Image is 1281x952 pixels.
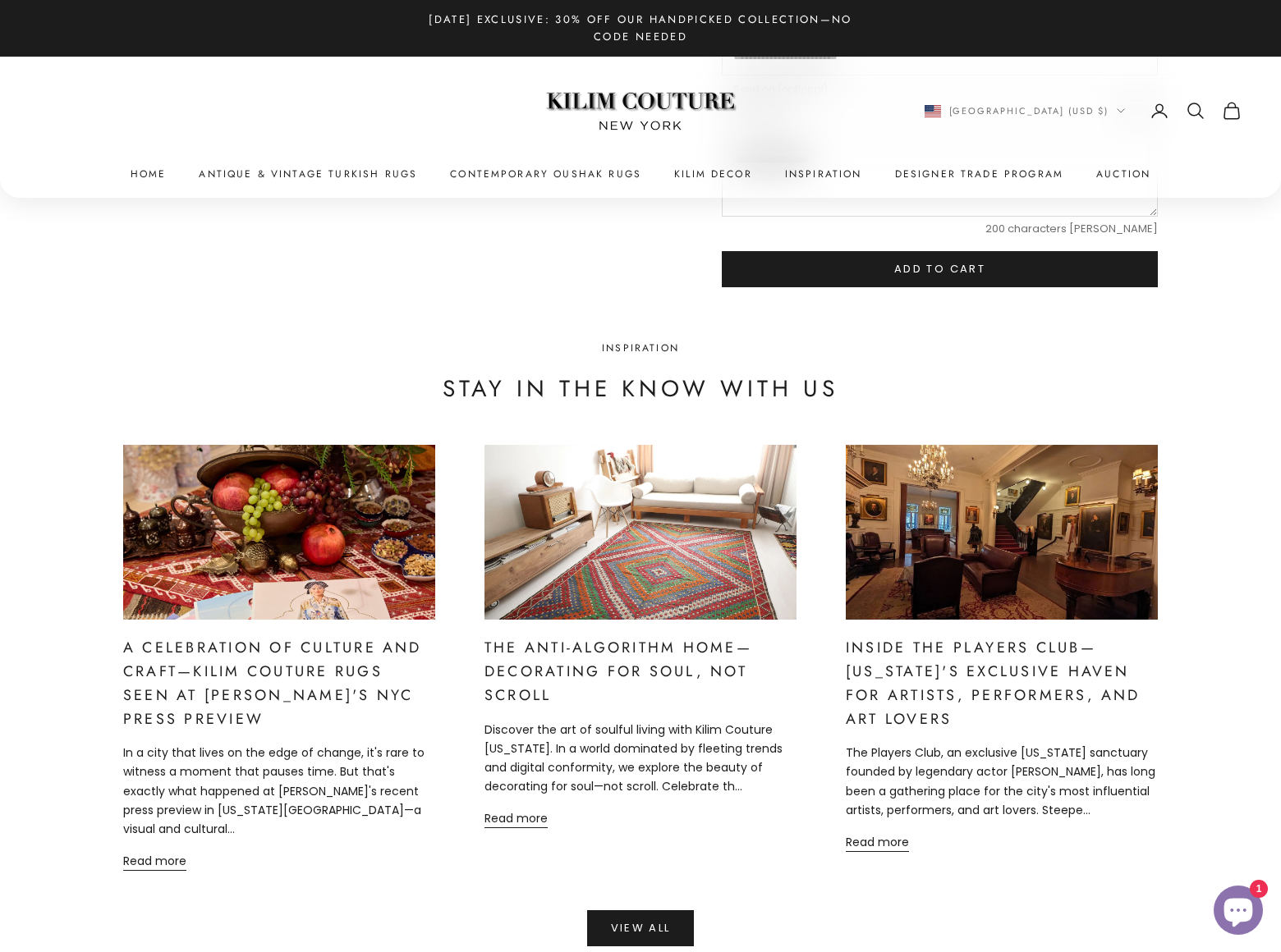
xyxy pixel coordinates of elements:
a: Auction [1096,166,1150,182]
img: Inside The Players Club—New York’s Exclusive Haven for Artists, Performers, and Art Lovers [846,445,1158,620]
a: Antique & Vintage Turkish Rugs [199,166,417,182]
p: [DATE] Exclusive: 30% Off Our Handpicked Collection—No Code Needed [411,11,870,46]
button: Change country or currency [925,103,1126,118]
a: View All [587,910,695,946]
a: Read more [484,809,548,828]
img: United States [925,105,941,117]
a: Read more [123,852,186,871]
a: Designer Trade Program [895,166,1064,182]
img: CAMILLA NYC press preview table styled with vintage Turkish kilims from Kilim Couture, featuring ... [123,445,435,620]
a: Contemporary Oushak Rugs [450,166,641,182]
p: Inspiration [443,340,839,356]
img: Logo of Kilim Couture New York [538,72,743,150]
a: Read more [846,833,909,852]
a: Inspiration [785,166,862,182]
nav: Secondary navigation [925,101,1242,121]
a: The Anti-Algorithm Home—Decorating for Soul, Not Scroll [484,637,752,706]
span: 200 characters [PERSON_NAME] [722,220,1158,237]
a: Home [131,166,167,182]
span: [GEOGRAPHIC_DATA] (USD $) [949,103,1109,118]
summary: Kilim Decor [674,166,752,182]
p: The Players Club, an exclusive [US_STATE] sanctuary founded by legendary actor [PERSON_NAME], has... [846,744,1158,819]
img: Sunlit living room featuring a vintage Turkish sumac kilim rug, complemented by mid-century moder... [484,445,797,620]
p: Discover the art of soulful living with Kilim Couture [US_STATE]. In a world dominated by fleetin... [484,721,797,796]
button: Add to cart [722,251,1158,287]
inbox-online-store-chat: Shopify online store chat [1209,886,1268,939]
p: In a city that lives on the edge of change, it's rare to witness a moment that pauses time. But t... [123,744,435,838]
nav: Primary navigation [39,166,1242,182]
a: Inside The Players Club—[US_STATE]'s Exclusive Haven for Artists, Performers, and Art Lovers [846,637,1141,729]
h2: Stay in the Know with Us [443,373,839,405]
a: A Celebration of Culture and Craft—Kilim Couture Rugs Seen at [PERSON_NAME]'s NYC Press Preview [123,637,422,729]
